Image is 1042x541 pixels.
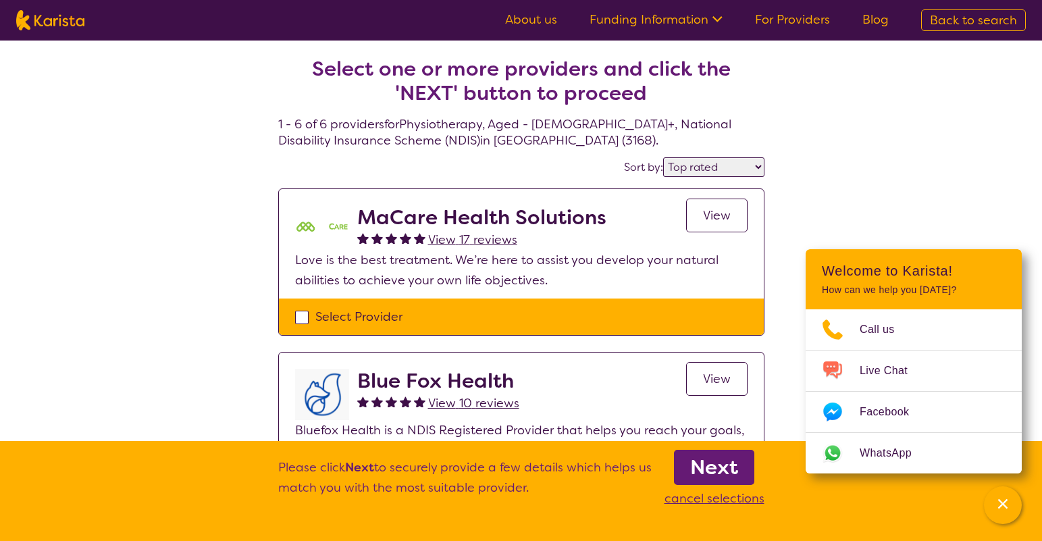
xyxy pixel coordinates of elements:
[278,24,764,149] h4: 1 - 6 of 6 providers for Physiotherapy , Aged - [DEMOGRAPHIC_DATA]+ , National Disability Insuran...
[984,486,1022,524] button: Channel Menu
[295,420,748,481] p: Bluefox Health is a NDIS Registered Provider that helps you reach your goals, improve both your p...
[371,396,383,407] img: fullstar
[665,488,764,509] p: cancel selections
[921,9,1026,31] a: Back to search
[357,396,369,407] img: fullstar
[428,230,517,250] a: View 17 reviews
[930,12,1017,28] span: Back to search
[505,11,557,28] a: About us
[686,199,748,232] a: View
[428,232,517,248] span: View 17 reviews
[414,396,425,407] img: fullstar
[703,207,731,224] span: View
[806,433,1022,473] a: Web link opens in a new tab.
[690,454,738,481] b: Next
[357,369,519,393] h2: Blue Fox Health
[862,11,889,28] a: Blog
[345,459,374,475] b: Next
[295,369,349,420] img: lyehhyr6avbivpacwqcf.png
[386,396,397,407] img: fullstar
[822,284,1006,296] p: How can we help you [DATE]?
[806,249,1022,473] div: Channel Menu
[414,232,425,244] img: fullstar
[590,11,723,28] a: Funding Information
[428,393,519,413] a: View 10 reviews
[860,402,925,422] span: Facebook
[386,232,397,244] img: fullstar
[624,160,663,174] label: Sort by:
[860,443,928,463] span: WhatsApp
[400,396,411,407] img: fullstar
[755,11,830,28] a: For Providers
[686,362,748,396] a: View
[400,232,411,244] img: fullstar
[278,457,652,509] p: Please click to securely provide a few details which helps us match you with the most suitable pr...
[357,205,606,230] h2: MaCare Health Solutions
[822,263,1006,279] h2: Welcome to Karista!
[357,232,369,244] img: fullstar
[860,319,911,340] span: Call us
[806,309,1022,473] ul: Choose channel
[371,232,383,244] img: fullstar
[294,57,748,105] h2: Select one or more providers and click the 'NEXT' button to proceed
[295,205,349,250] img: mgttalrdbt23wl6urpfy.png
[703,371,731,387] span: View
[428,395,519,411] span: View 10 reviews
[16,10,84,30] img: Karista logo
[295,250,748,290] p: Love is the best treatment. We’re here to assist you develop your natural abilities to achieve yo...
[860,361,924,381] span: Live Chat
[674,450,754,485] a: Next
